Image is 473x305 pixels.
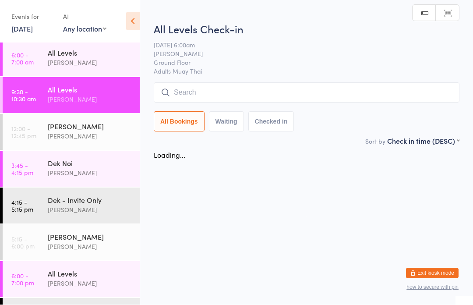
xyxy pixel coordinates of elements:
[11,125,36,139] time: 12:00 - 12:45 pm
[154,58,446,67] span: Ground Floor
[48,195,132,205] div: Dek - Invite Only
[11,89,36,103] time: 9:30 - 10:30 am
[48,159,132,168] div: Dek Noi
[48,279,132,289] div: [PERSON_NAME]
[154,112,205,132] button: All Bookings
[48,232,132,242] div: [PERSON_NAME]
[63,24,106,34] div: Any location
[154,50,446,58] span: [PERSON_NAME]
[387,136,459,146] div: Check in time (DESC)
[11,24,33,34] a: [DATE]
[48,205,132,215] div: [PERSON_NAME]
[3,78,140,113] a: 9:30 -10:30 amAll Levels[PERSON_NAME]
[48,168,132,178] div: [PERSON_NAME]
[11,10,54,24] div: Events for
[3,151,140,187] a: 3:45 -4:15 pmDek Noi[PERSON_NAME]
[11,162,33,176] time: 3:45 - 4:15 pm
[3,41,140,77] a: 6:00 -7:00 amAll Levels[PERSON_NAME]
[365,137,385,146] label: Sort by
[48,85,132,95] div: All Levels
[154,67,459,76] span: Adults Muay Thai
[3,225,140,261] a: 5:15 -6:00 pm[PERSON_NAME][PERSON_NAME]
[11,273,34,287] time: 6:00 - 7:00 pm
[209,112,244,132] button: Waiting
[48,48,132,58] div: All Levels
[11,52,34,66] time: 6:00 - 7:00 am
[248,112,294,132] button: Checked in
[63,10,106,24] div: At
[48,122,132,131] div: [PERSON_NAME]
[48,269,132,279] div: All Levels
[154,83,459,103] input: Search
[11,199,33,213] time: 4:15 - 5:15 pm
[154,41,446,50] span: [DATE] 6:00am
[154,150,185,160] div: Loading...
[406,284,459,291] button: how to secure with pin
[3,262,140,298] a: 6:00 -7:00 pmAll Levels[PERSON_NAME]
[48,58,132,68] div: [PERSON_NAME]
[48,242,132,252] div: [PERSON_NAME]
[154,22,459,36] h2: All Levels Check-in
[48,131,132,142] div: [PERSON_NAME]
[11,236,35,250] time: 5:15 - 6:00 pm
[406,268,459,279] button: Exit kiosk mode
[48,95,132,105] div: [PERSON_NAME]
[3,188,140,224] a: 4:15 -5:15 pmDek - Invite Only[PERSON_NAME]
[3,114,140,150] a: 12:00 -12:45 pm[PERSON_NAME][PERSON_NAME]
